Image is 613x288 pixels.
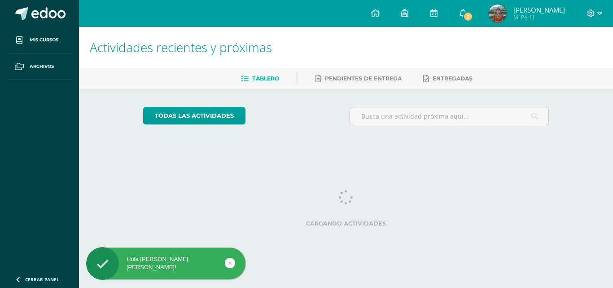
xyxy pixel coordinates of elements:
[25,276,59,283] span: Cerrar panel
[513,13,565,21] span: Mi Perfil
[143,220,549,227] label: Cargando actividades
[241,71,279,86] a: Tablero
[423,71,473,86] a: Entregadas
[143,107,245,124] a: todas las Actividades
[7,53,72,80] a: Archivos
[433,75,473,82] span: Entregadas
[513,5,565,14] span: [PERSON_NAME]
[30,36,58,44] span: Mis cursos
[252,75,279,82] span: Tablero
[325,75,402,82] span: Pendientes de entrega
[315,71,402,86] a: Pendientes de entrega
[7,27,72,53] a: Mis cursos
[350,107,549,125] input: Busca una actividad próxima aquí...
[489,4,507,22] img: 955ffc5215a901f8063580d0f42a5798.png
[86,255,245,271] div: Hola [PERSON_NAME], [PERSON_NAME]!
[463,12,473,22] span: 2
[90,39,272,56] span: Actividades recientes y próximas
[30,63,54,70] span: Archivos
